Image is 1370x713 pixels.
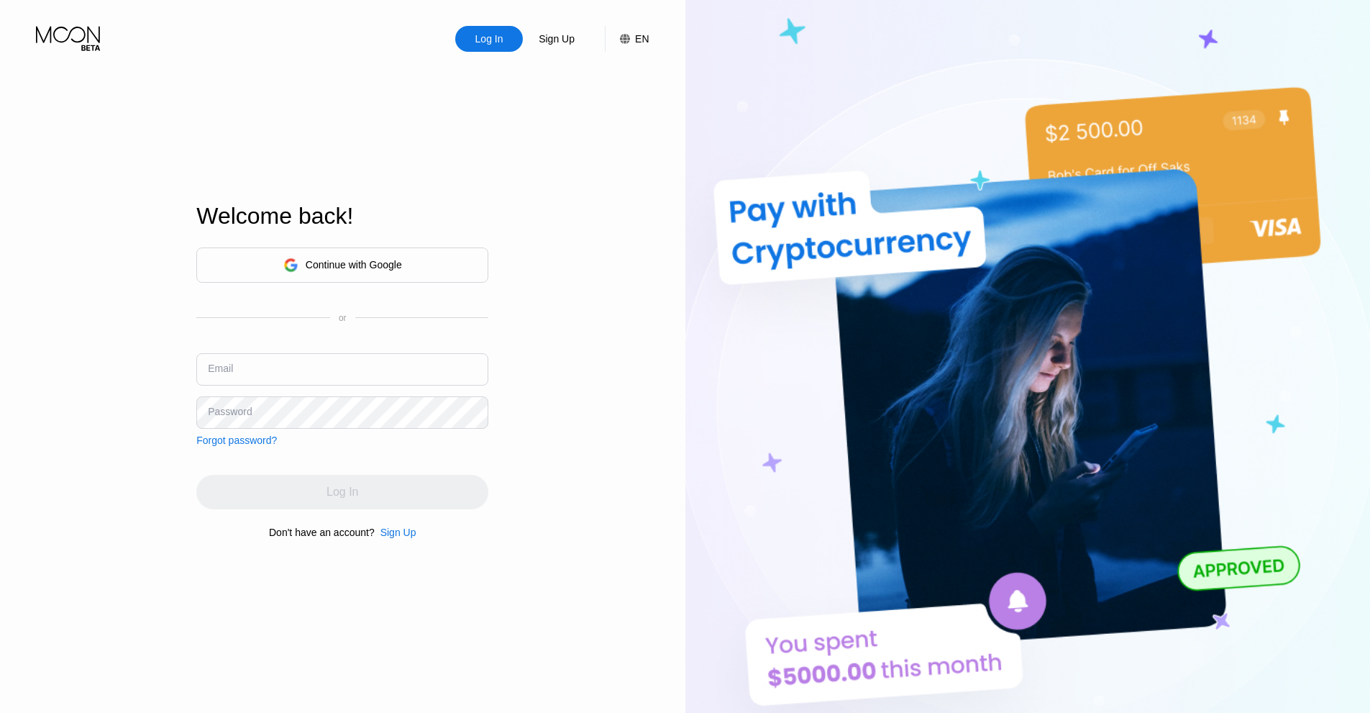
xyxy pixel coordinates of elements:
[635,33,649,45] div: EN
[380,527,416,538] div: Sign Up
[196,435,277,446] div: Forgot password?
[269,527,375,538] div: Don't have an account?
[605,26,649,52] div: EN
[455,26,523,52] div: Log In
[208,363,233,374] div: Email
[375,527,416,538] div: Sign Up
[306,259,402,271] div: Continue with Google
[474,32,505,46] div: Log In
[537,32,576,46] div: Sign Up
[339,313,347,323] div: or
[196,247,488,283] div: Continue with Google
[208,406,252,417] div: Password
[196,203,488,230] div: Welcome back!
[523,26,590,52] div: Sign Up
